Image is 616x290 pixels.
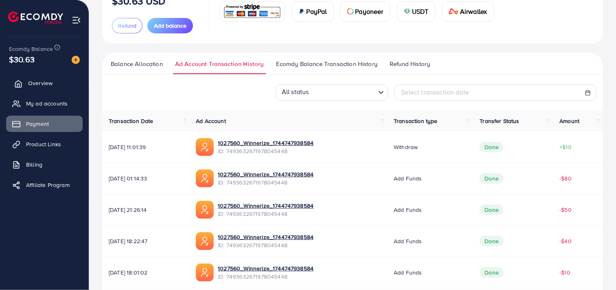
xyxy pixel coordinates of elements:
span: +$10 [559,143,572,151]
img: card [222,3,282,20]
img: menu [72,15,81,25]
a: Affiliate Program [6,177,83,193]
span: Balance Allocation [111,59,163,68]
span: Transfer Status [480,117,519,125]
a: 1027560_Winnerize_1744747938584 [218,233,313,241]
a: cardAirwallex [442,1,494,22]
span: Done [480,142,504,152]
a: Overview [6,75,83,91]
span: ID: 7493632671978045448 [218,147,313,155]
span: Add funds [394,206,422,214]
span: Billing [26,160,42,169]
span: Ad Account Transaction History [175,59,264,68]
span: ID: 7493632671978045448 [218,241,313,249]
span: Add funds [394,268,422,277]
a: cardPayoneer [340,1,390,22]
span: -$80 [559,174,572,182]
span: Refund History [390,59,430,68]
img: ic-ads-acc.e4c84228.svg [196,264,214,281]
span: Payment [26,120,49,128]
img: logo [8,11,63,24]
img: ic-ads-acc.e4c84228.svg [196,169,214,187]
a: 1027560_Winnerize_1744747938584 [218,264,313,272]
img: ic-ads-acc.e4c84228.svg [196,201,214,219]
span: Add balance [154,22,186,30]
span: Amount [559,117,579,125]
span: [DATE] 18:22:47 [109,237,183,245]
span: Transaction type [394,117,438,125]
a: 1027560_Winnerize_1744747938584 [218,139,313,147]
span: Done [480,267,504,278]
button: Add balance [147,18,193,33]
span: -$40 [559,237,572,245]
input: Search for option [311,86,375,99]
span: Done [480,173,504,184]
span: Add funds [394,174,422,182]
span: Add funds [394,237,422,245]
a: 1027560_Winnerize_1744747938584 [218,170,313,178]
span: Refund [118,22,136,30]
span: Overview [28,79,53,87]
span: [DATE] 21:26:14 [109,206,183,214]
a: Payment [6,116,83,132]
img: card [404,8,410,15]
iframe: Chat [581,253,610,284]
span: [DATE] 11:01:39 [109,143,183,151]
span: Airwallex [460,7,487,16]
div: Search for option [276,84,388,101]
a: Product Links [6,136,83,152]
img: ic-ads-acc.e4c84228.svg [196,232,214,250]
span: Select transaction date [401,88,469,97]
span: ID: 7493632671978045448 [218,272,313,281]
span: My ad accounts [26,99,68,108]
span: Affiliate Program [26,181,70,189]
span: [DATE] 18:01:02 [109,268,183,277]
img: ic-ads-acc.e4c84228.svg [196,138,214,156]
span: -$50 [559,206,572,214]
span: Ecomdy Balance [9,45,53,53]
span: ID: 7493632671978045448 [218,178,313,187]
img: card [347,8,354,15]
span: Ad Account [196,117,226,125]
button: Refund [112,18,142,33]
img: image [72,56,80,64]
span: Done [480,204,504,215]
span: $30.63 [9,53,35,65]
span: USDT [412,7,429,16]
span: Ecomdy Balance Transaction History [276,59,377,68]
span: Transaction Date [109,117,153,125]
a: card [219,2,285,22]
span: [DATE] 01:14:33 [109,174,183,182]
a: My ad accounts [6,95,83,112]
a: cardPayPal [292,1,334,22]
img: card [298,8,305,15]
span: PayPal [307,7,327,16]
a: cardUSDT [397,1,436,22]
span: Product Links [26,140,61,148]
span: Withdraw [394,143,418,151]
a: Billing [6,156,83,173]
img: card [449,8,458,15]
span: -$10 [559,268,570,277]
a: 1027560_Winnerize_1744747938584 [218,202,313,210]
span: ID: 7493632671978045448 [218,210,313,218]
span: All status [280,85,311,99]
span: Done [480,236,504,246]
span: Payoneer [355,7,384,16]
